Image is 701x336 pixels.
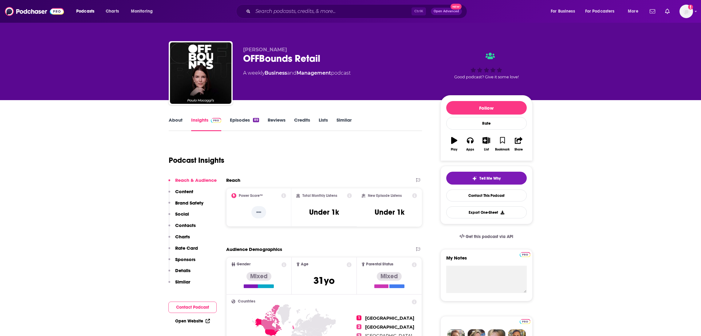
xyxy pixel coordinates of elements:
[297,70,331,76] a: Management
[72,6,102,16] button: open menu
[253,118,259,122] div: 89
[412,7,426,15] span: Ctrl K
[294,117,310,131] a: Credits
[168,279,190,290] button: Similar
[168,177,217,189] button: Reach & Audience
[175,279,190,285] p: Similar
[175,268,191,273] p: Details
[313,275,335,287] span: 31 yo
[175,245,198,251] p: Rate Card
[319,117,328,131] a: Lists
[520,318,530,324] a: Pro website
[472,176,477,181] img: tell me why sparkle
[455,229,518,244] a: Get this podcast via API
[168,245,198,256] button: Rate Card
[520,251,530,257] a: Pro website
[106,7,119,16] span: Charts
[175,189,193,194] p: Content
[168,189,193,200] button: Content
[647,6,658,17] a: Show notifications dropdown
[679,5,693,18] button: Show profile menu
[479,176,501,181] span: Tell Me Why
[520,319,530,324] img: Podchaser Pro
[356,324,361,329] span: 2
[446,189,527,201] a: Contact This Podcast
[243,69,351,77] div: A weekly podcast
[168,302,217,313] button: Contact Podcast
[365,315,414,321] span: [GEOGRAPHIC_DATA]
[365,324,414,330] span: [GEOGRAPHIC_DATA]
[510,133,526,155] button: Share
[446,172,527,185] button: tell me why sparkleTell Me Why
[175,211,189,217] p: Social
[175,200,203,206] p: Brand Safety
[624,6,646,16] button: open menu
[175,234,190,240] p: Charts
[431,8,462,15] button: Open AdvancedNew
[679,5,693,18] span: Logged in as LindaBurns
[466,234,513,239] span: Get this podcast via API
[242,4,473,18] div: Search podcasts, credits, & more...
[169,156,224,165] h1: Podcast Insights
[76,7,94,16] span: Podcasts
[520,252,530,257] img: Podchaser Pro
[663,6,672,17] a: Show notifications dropdown
[239,193,263,198] h2: Power Score™
[451,148,457,151] div: Play
[5,6,64,17] img: Podchaser - Follow, Share and Rate Podcasts
[309,208,339,217] h3: Under 1k
[237,262,250,266] span: Gender
[368,193,402,198] h2: New Episode Listens
[102,6,123,16] a: Charts
[484,148,489,151] div: List
[478,133,494,155] button: List
[301,262,309,266] span: Age
[127,6,161,16] button: open menu
[175,177,217,183] p: Reach & Audience
[168,211,189,222] button: Social
[226,246,282,252] h2: Audience Demographics
[546,6,583,16] button: open menu
[170,42,231,104] img: OFFBounds Retail
[238,299,255,303] span: Countries
[434,10,459,13] span: Open Advanced
[337,117,352,131] a: Similar
[168,256,195,268] button: Sponsors
[446,133,462,155] button: Play
[446,117,527,130] div: Rate
[585,7,615,16] span: For Podcasters
[168,268,191,279] button: Details
[462,133,478,155] button: Apps
[265,70,287,76] a: Business
[175,318,210,324] a: Open Website
[246,272,271,281] div: Mixed
[446,101,527,115] button: Follow
[440,47,533,85] div: Good podcast? Give it some love!
[551,7,575,16] span: For Business
[226,177,240,183] h2: Reach
[581,6,624,16] button: open menu
[356,315,361,320] span: 1
[628,7,638,16] span: More
[253,6,412,16] input: Search podcasts, credits, & more...
[175,256,195,262] p: Sponsors
[268,117,286,131] a: Reviews
[514,148,523,151] div: Share
[251,206,266,218] p: --
[302,193,337,198] h2: Total Monthly Listens
[230,117,259,131] a: Episodes89
[466,148,474,151] div: Apps
[679,5,693,18] img: User Profile
[211,118,222,123] img: Podchaser Pro
[688,5,693,10] svg: Add a profile image
[495,148,510,151] div: Bookmark
[169,117,183,131] a: About
[168,200,203,211] button: Brand Safety
[454,75,519,79] span: Good podcast? Give it some love!
[375,208,404,217] h3: Under 1k
[287,70,297,76] span: and
[131,7,153,16] span: Monitoring
[446,206,527,218] button: Export One-Sheet
[191,117,222,131] a: InsightsPodchaser Pro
